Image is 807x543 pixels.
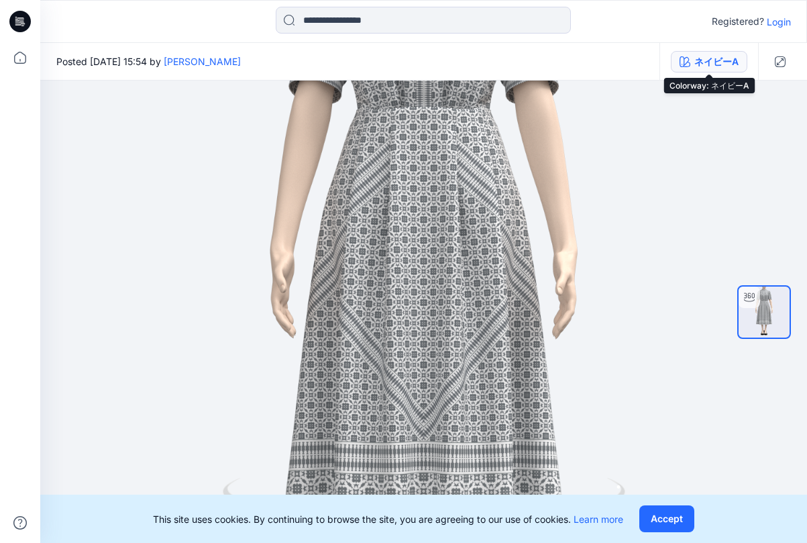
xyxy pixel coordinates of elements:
[671,51,747,72] button: ネイビーA
[574,513,623,525] a: Learn more
[56,54,241,68] span: Posted [DATE] 15:54 by
[164,56,241,67] a: [PERSON_NAME]
[767,15,791,29] p: Login
[639,505,694,532] button: Accept
[153,512,623,526] p: This site uses cookies. By continuing to browse the site, you are agreeing to our use of cookies.
[739,287,790,338] img: turntable-01-10-2025-07:44:10
[694,54,739,69] div: ネイビーA
[712,13,764,30] p: Registered?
